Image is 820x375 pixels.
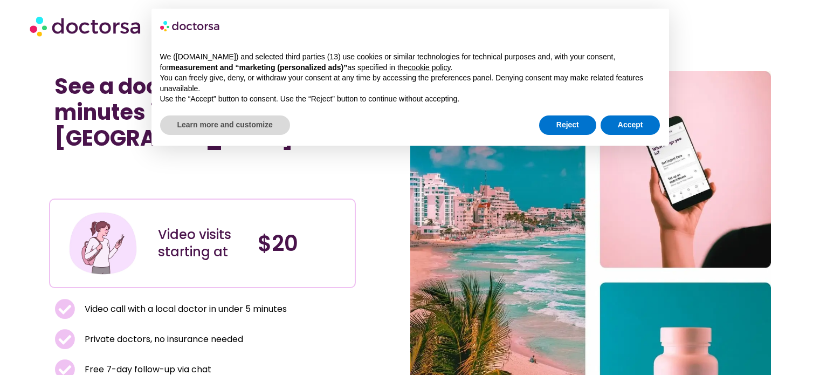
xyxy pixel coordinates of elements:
img: logo [160,17,220,35]
span: Private doctors, no insurance needed [82,332,243,347]
h1: See a doctor online in minutes in [GEOGRAPHIC_DATA] [54,73,350,151]
iframe: Customer reviews powered by Trustpilot [54,162,216,175]
span: Video call with a local doctor in under 5 minutes [82,302,287,317]
iframe: Customer reviews powered by Trustpilot [54,175,350,188]
button: Learn more and customize [160,115,290,135]
a: cookie policy [408,63,450,72]
div: Video visits starting at [158,226,247,261]
p: You can freely give, deny, or withdraw your consent at any time by accessing the preferences pane... [160,73,660,94]
img: Illustration depicting a young woman in a casual outfit, engaged with her smartphone. She has a p... [67,208,139,279]
strong: measurement and “marketing (personalized ads)” [169,63,347,72]
p: Use the “Accept” button to consent. Use the “Reject” button to continue without accepting. [160,94,660,105]
p: We ([DOMAIN_NAME]) and selected third parties (13) use cookies or similar technologies for techni... [160,52,660,73]
button: Accept [601,115,660,135]
h4: $20 [258,230,347,256]
button: Reject [539,115,596,135]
